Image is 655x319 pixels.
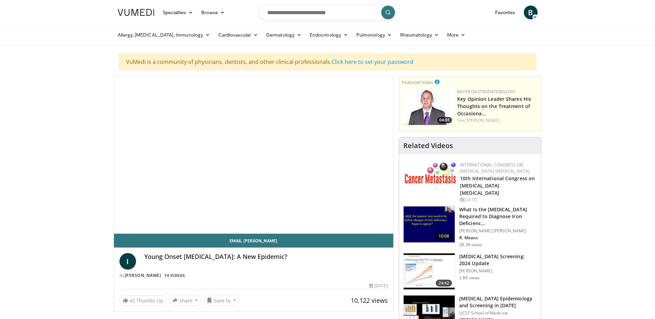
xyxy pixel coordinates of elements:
[459,242,482,248] p: 28.3K views
[119,272,388,279] div: By
[405,162,456,184] img: 6ff8bc22-9509-4454-a4f8-ac79dd3b8976.png.150x105_q85_autocrop_double_scale_upscale_version-0.2.png
[352,28,396,42] a: Pulmonology
[396,28,443,42] a: Rheumatology
[204,295,239,306] button: Save to
[457,96,531,117] a: Key Opinion Leader Shares His Thoughts on the Treatment of Occasiona…
[457,117,538,124] div: Feat.
[524,6,538,19] a: B
[443,28,470,42] a: More
[436,233,452,240] span: 10:08
[402,89,454,125] img: 9828b8df-38ad-4333-b93d-bb657251ca89.png.150x105_q85_crop-smart_upscale.png
[119,53,537,70] div: VuMedi is a community of physicians, dentists, and other clinical professionals.
[460,162,530,174] a: International Congress on [MEDICAL_DATA] [MEDICAL_DATA]
[459,268,537,274] p: [PERSON_NAME]
[436,280,452,287] span: 24:42
[459,310,537,316] p: UCSF School of Medicine
[459,253,537,267] h3: [MEDICAL_DATA] Screening: 2024 Update
[262,28,306,42] a: Dermatology
[158,6,198,19] a: Specialties
[129,297,135,304] span: 42
[491,6,520,19] a: Favorites
[119,253,136,270] a: I
[331,58,413,66] a: Click here to set your password
[214,28,262,42] a: Cardiovascular
[404,206,455,242] img: 15adaf35-b496-4260-9f93-ea8e29d3ece7.150x105_q85_crop-smart_upscale.jpg
[144,253,388,261] h4: Young Onset [MEDICAL_DATA]: A New Epidemic?
[437,117,452,123] span: 04:01
[259,4,397,21] input: Search topics, interventions
[403,253,537,290] a: 24:42 [MEDICAL_DATA] Screening: 2024 Update [PERSON_NAME] 2.8K views
[306,28,352,42] a: Endocrinology
[351,296,388,304] span: 10,122 views
[457,89,515,95] a: Bayer Gastroenterology
[197,6,229,19] a: Browse
[402,79,433,85] small: Featured Video
[169,295,201,306] button: Share
[369,283,388,289] div: [DATE]
[403,206,537,248] a: 10:08 What Is the [MEDICAL_DATA] Required to Diagnose Iron Deficienc… [PERSON_NAME] [PERSON_NAME]...
[459,228,537,234] p: [PERSON_NAME] [PERSON_NAME]
[459,206,537,227] h3: What Is the [MEDICAL_DATA] Required to Diagnose Iron Deficienc…
[402,89,454,125] a: 04:01
[460,175,535,196] a: 10th International Congress on [MEDICAL_DATA] [MEDICAL_DATA]
[114,234,394,248] a: Email [PERSON_NAME]
[459,275,480,281] p: 2.8K views
[459,235,537,241] p: R. Means
[119,295,166,306] a: 42 Thumbs Up
[459,295,537,309] h3: [MEDICAL_DATA] Epidemiology and Screening in [DATE]
[404,253,455,289] img: ac114b1b-ca58-43de-a309-898d644626b7.150x105_q85_crop-smart_upscale.jpg
[403,142,453,150] h4: Related Videos
[114,76,394,234] video-js: Video Player
[114,28,214,42] a: Allergy, [MEDICAL_DATA], Immunology
[467,117,500,123] a: [PERSON_NAME]
[118,9,154,16] img: VuMedi Logo
[125,272,161,278] a: [PERSON_NAME]
[460,197,536,203] div: [DATE]
[162,273,187,279] a: 14 Videos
